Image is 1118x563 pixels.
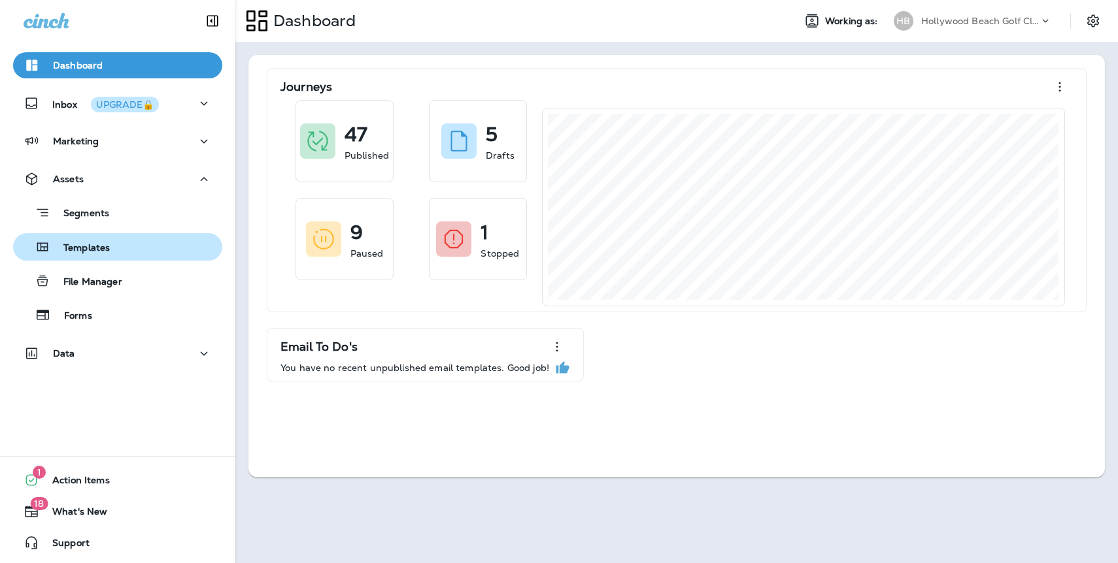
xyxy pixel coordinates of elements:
[13,498,222,524] button: 18What's New
[33,466,46,479] span: 1
[1081,9,1105,33] button: Settings
[96,100,154,109] div: UPGRADE🔒
[39,538,90,553] span: Support
[53,136,99,146] p: Marketing
[13,128,222,154] button: Marketing
[194,8,231,34] button: Collapse Sidebar
[39,506,107,522] span: What's New
[13,199,222,227] button: Segments
[486,128,498,141] p: 5
[91,97,159,112] button: UPGRADE🔒
[280,340,358,353] p: Email To Do's
[13,267,222,295] button: File Manager
[13,166,222,192] button: Assets
[13,52,222,78] button: Dashboard
[13,90,222,116] button: InboxUPGRADE🔒
[50,208,109,221] p: Segments
[52,97,159,110] p: Inbox
[486,149,515,162] p: Drafts
[894,11,913,31] div: HB
[921,16,1039,26] p: Hollywood Beach Golf Club
[51,310,92,323] p: Forms
[39,475,110,491] span: Action Items
[53,60,103,71] p: Dashboard
[13,233,222,261] button: Templates
[13,340,222,366] button: Data
[280,362,549,373] p: You have no recent unpublished email templates. Good job!
[481,247,519,260] p: Stopped
[350,226,363,239] p: 9
[13,301,222,329] button: Forms
[350,247,384,260] p: Paused
[50,276,122,289] p: File Manager
[825,16,881,27] span: Working as:
[50,242,110,255] p: Templates
[345,128,367,141] p: 47
[13,530,222,556] button: Support
[481,226,488,239] p: 1
[280,80,332,93] p: Journeys
[268,11,356,31] p: Dashboard
[53,348,75,359] p: Data
[30,497,48,510] span: 18
[345,149,389,162] p: Published
[13,467,222,493] button: 1Action Items
[53,174,84,184] p: Assets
